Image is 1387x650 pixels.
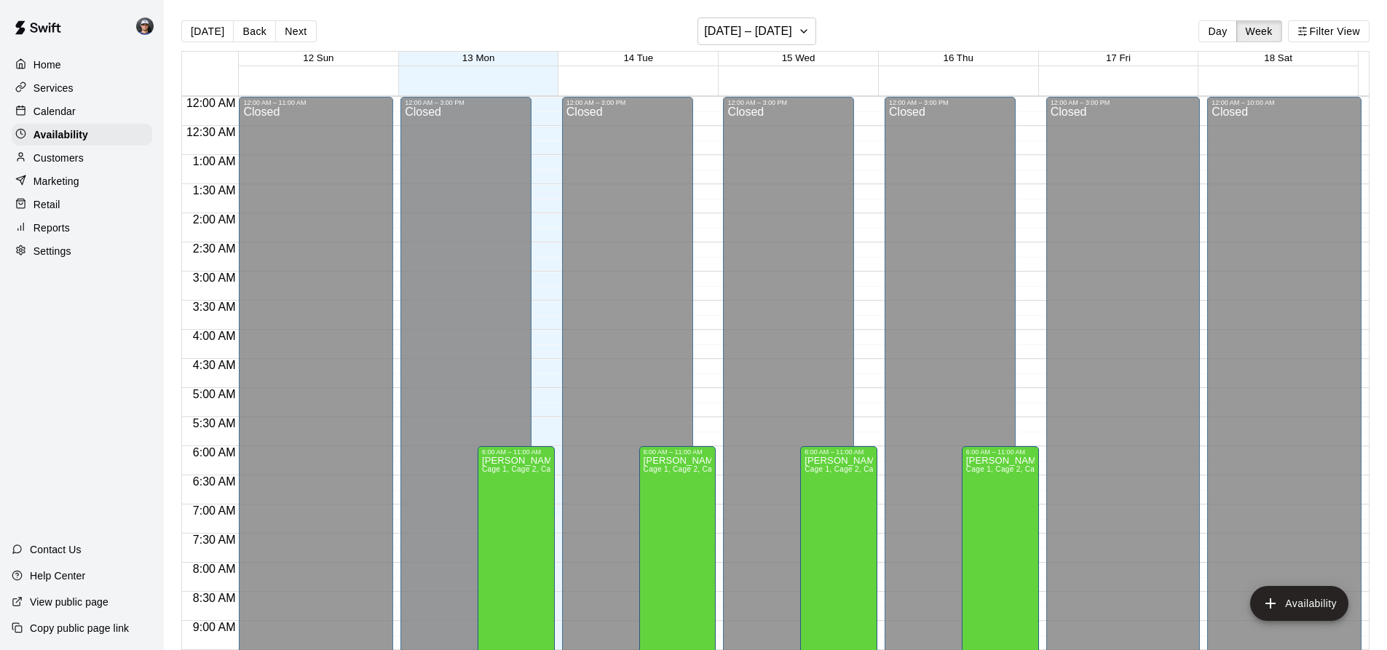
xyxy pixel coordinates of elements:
a: Calendar [12,100,152,122]
span: 8:00 AM [189,563,240,575]
p: Retail [33,197,60,212]
div: 12:00 AM – 3:00 PM [566,99,689,106]
button: 13 Mon [462,52,494,63]
span: Cage 1, Cage 2, Cage 3, Cage 4, Cage 5 [805,465,947,473]
span: 7:30 AM [189,534,240,546]
p: Customers [33,151,84,165]
div: 6:00 AM – 11:00 AM [482,448,550,456]
span: 7:00 AM [189,504,240,517]
h6: [DATE] – [DATE] [704,21,792,41]
button: 17 Fri [1106,52,1131,63]
div: 12:00 AM – 3:00 PM [727,99,850,106]
div: 6:00 AM – 11:00 AM [966,448,1035,456]
div: 6:00 AM – 11:00 AM [644,448,712,456]
span: Cage 1, Cage 2, Cage 3, Cage 4, Cage 5 [644,465,786,473]
a: Settings [12,240,152,262]
span: 6:00 AM [189,446,240,459]
a: Services [12,77,152,99]
button: Next [275,20,316,42]
span: 2:00 AM [189,213,240,226]
button: 18 Sat [1264,52,1292,63]
a: Reports [12,217,152,239]
span: 5:00 AM [189,388,240,400]
span: 3:30 AM [189,301,240,313]
p: Reports [33,221,70,235]
span: Cage 1, Cage 2, Cage 3, Cage 4, Cage 5 [966,465,1109,473]
p: Services [33,81,74,95]
p: Marketing [33,174,79,189]
a: Customers [12,147,152,169]
button: 12 Sun [303,52,333,63]
div: 12:00 AM – 3:00 PM [1051,99,1196,106]
span: 8:30 AM [189,592,240,604]
div: 12:00 AM – 11:00 AM [243,99,389,106]
div: 12:00 AM – 3:00 PM [889,99,1011,106]
span: 1:00 AM [189,155,240,167]
p: Home [33,58,61,72]
button: 14 Tue [623,52,653,63]
div: Mason Edwards [133,12,164,41]
p: Calendar [33,104,76,119]
a: Home [12,54,152,76]
span: 1:30 AM [189,184,240,197]
span: 4:30 AM [189,359,240,371]
span: 5:30 AM [189,417,240,429]
p: Availability [33,127,88,142]
div: 12:00 AM – 10:00 AM [1212,99,1357,106]
button: Back [233,20,276,42]
a: Availability [12,124,152,146]
span: 12:30 AM [183,126,240,138]
span: 3:00 AM [189,272,240,284]
button: add [1250,586,1348,621]
span: 4:00 AM [189,330,240,342]
button: [DATE] – [DATE] [698,17,816,45]
div: 6:00 AM – 11:00 AM [805,448,873,456]
a: Retail [12,194,152,215]
img: Mason Edwards [136,17,154,35]
span: Cage 1, Cage 2, Cage 3, Cage 4, Cage 5 [482,465,625,473]
p: Contact Us [30,542,82,557]
div: 12:00 AM – 3:00 PM [405,99,527,106]
button: 16 Thu [944,52,973,63]
button: [DATE] [181,20,234,42]
p: Settings [33,244,71,258]
span: 9:00 AM [189,621,240,633]
span: 2:30 AM [189,242,240,255]
span: 6:30 AM [189,475,240,488]
p: Copy public page link [30,621,129,635]
p: View public page [30,595,108,609]
button: Day [1198,20,1236,42]
p: Help Center [30,568,85,583]
button: 15 Wed [782,52,815,63]
button: Week [1236,20,1282,42]
button: Filter View [1288,20,1370,42]
a: Marketing [12,170,152,192]
span: 12:00 AM [183,97,240,109]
